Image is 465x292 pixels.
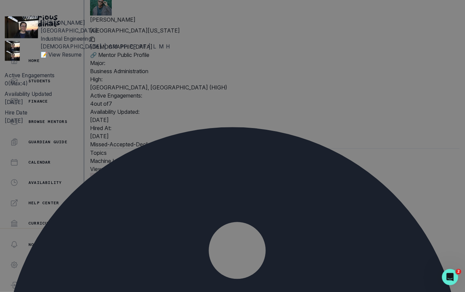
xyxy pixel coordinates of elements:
[5,109,460,117] p: Hire Date
[41,19,85,27] p: [PERSON_NAME]
[5,98,460,106] p: [DATE]
[109,43,117,51] span: AM
[149,43,150,51] p: |
[5,90,460,98] p: Availability Updated
[5,41,20,51] img: mentor profile picture
[159,43,164,51] span: M
[5,71,460,80] p: Active Engagements
[104,43,106,51] p: |
[120,43,127,51] span: PP
[41,35,170,43] p: Industrial Engineering
[5,80,460,88] p: 0 (Max: 4 )
[5,16,38,38] img: mentor profile picture
[166,43,170,51] span: H
[41,43,102,51] span: [DEMOGRAPHIC_DATA]
[5,117,460,125] p: [DATE]
[456,269,461,274] span: 2
[139,43,146,51] span: PF
[130,43,136,51] span: EF
[41,27,170,35] p: [GEOGRAPHIC_DATA]
[41,50,170,59] a: 📝 View Resume
[5,51,20,61] img: mentor profile picture
[442,269,458,285] iframe: Intercom live chat
[153,43,156,51] span: L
